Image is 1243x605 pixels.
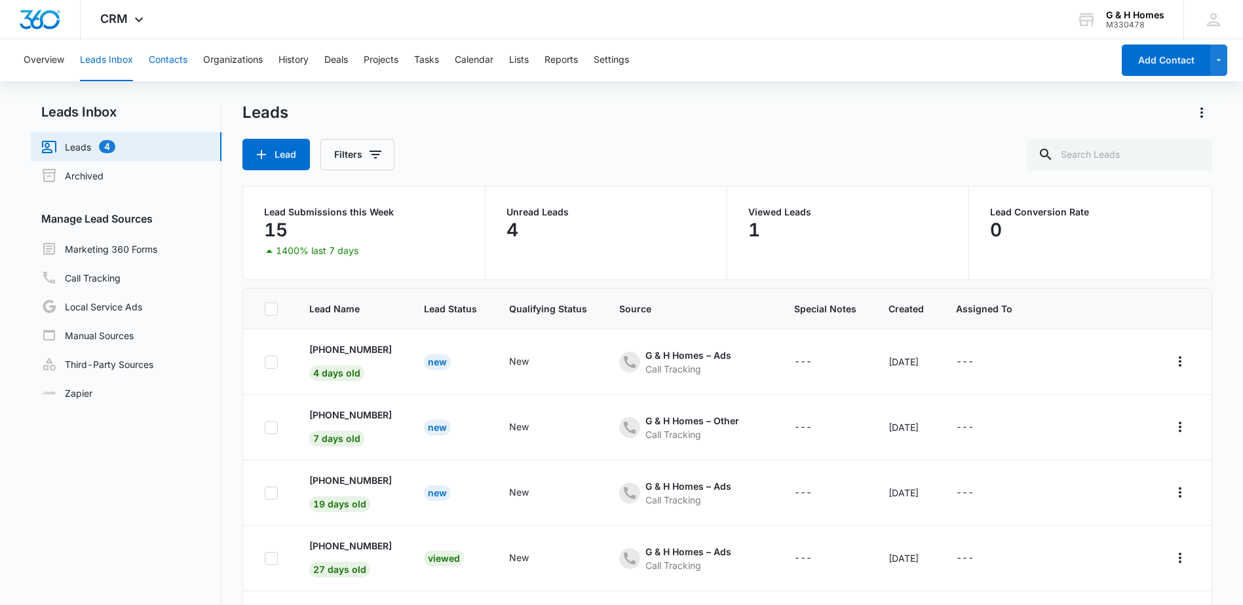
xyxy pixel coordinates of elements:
[794,302,857,316] span: Special Notes
[424,422,451,433] a: New
[1106,20,1164,29] div: account id
[41,241,157,257] a: Marketing 360 Forms
[990,208,1190,217] p: Lead Conversion Rate
[794,485,812,501] div: ---
[309,342,392,378] a: [PHONE_NUMBER]4 days old
[41,386,92,400] a: Zapier
[309,302,392,316] span: Lead Name
[509,485,552,501] div: - - Select to Edit Field
[424,356,451,367] a: New
[1170,351,1191,372] button: Actions
[956,354,997,370] div: - - Select to Edit Field
[455,39,493,81] button: Calendar
[424,487,451,498] a: New
[424,551,464,566] div: Viewed
[794,420,835,435] div: - - Select to Edit Field
[889,486,925,500] div: [DATE]
[645,545,731,559] div: G & H Homes – Ads
[509,420,552,435] div: - - Select to Edit Field
[31,102,221,122] h2: Leads Inbox
[619,414,763,441] div: - - Select to Edit Field
[956,420,997,435] div: - - Select to Edit Field
[509,551,529,564] div: New
[509,39,529,81] button: Lists
[424,354,451,370] div: New
[794,551,812,566] div: ---
[309,431,364,447] span: 7 days old
[645,493,731,507] div: Call Tracking
[645,414,739,428] div: G & H Homes – Other
[41,327,134,343] a: Manual Sources
[645,362,731,376] div: Call Tracking
[619,348,755,376] div: - - Select to Edit Field
[956,551,974,566] div: ---
[794,354,812,370] div: ---
[645,479,731,493] div: G & H Homes – Ads
[507,219,518,240] p: 4
[309,562,370,577] span: 27 days old
[264,219,288,240] p: 15
[889,355,925,369] div: [DATE]
[1122,45,1210,76] button: Add Contact
[619,302,763,316] span: Source
[594,39,629,81] button: Settings
[41,299,142,314] a: Local Service Ads
[509,485,529,499] div: New
[41,270,121,285] a: Call Tracking
[24,39,64,81] button: Overview
[545,39,578,81] button: Reports
[100,12,128,26] span: CRM
[1106,10,1164,20] div: account name
[309,408,392,444] a: [PHONE_NUMBER]7 days old
[507,208,706,217] p: Unread Leads
[320,139,394,170] button: Filters
[509,354,529,368] div: New
[41,168,104,183] a: Archived
[1170,482,1191,503] button: Actions
[645,559,731,572] div: Call Tracking
[309,473,392,487] p: [PHONE_NUMBER]
[956,302,1012,316] span: Assigned To
[309,539,392,575] a: [PHONE_NUMBER]27 days old
[1191,102,1212,123] button: Actions
[794,551,835,566] div: - - Select to Edit Field
[956,354,974,370] div: ---
[956,485,997,501] div: - - Select to Edit Field
[509,354,552,370] div: - - Select to Edit Field
[276,246,358,255] p: 1400% last 7 days
[414,39,439,81] button: Tasks
[242,139,310,170] button: Lead
[149,39,187,81] button: Contacts
[364,39,398,81] button: Projects
[309,365,364,381] span: 4 days old
[278,39,309,81] button: History
[619,479,755,507] div: - - Select to Edit Field
[264,208,463,217] p: Lead Submissions this Week
[956,551,997,566] div: - - Select to Edit Field
[645,428,739,441] div: Call Tracking
[1027,139,1212,170] input: Search Leads
[424,485,451,501] div: New
[956,420,974,435] div: ---
[424,553,464,564] a: Viewed
[645,348,731,362] div: G & H Homes – Ads
[309,473,392,509] a: [PHONE_NUMBER]19 days old
[509,302,588,316] span: Qualifying Status
[509,420,529,433] div: New
[990,219,1002,240] p: 0
[889,420,925,434] div: [DATE]
[41,356,153,372] a: Third-Party Sources
[1170,547,1191,568] button: Actions
[31,211,221,227] h3: Manage Lead Sources
[794,420,812,435] div: ---
[309,408,392,422] p: [PHONE_NUMBER]
[956,485,974,501] div: ---
[41,139,115,155] a: Leads4
[424,302,478,316] span: Lead Status
[794,354,835,370] div: - - Select to Edit Field
[80,39,133,81] button: Leads Inbox
[309,539,392,553] p: [PHONE_NUMBER]
[889,551,925,565] div: [DATE]
[509,551,552,566] div: - - Select to Edit Field
[748,208,947,217] p: Viewed Leads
